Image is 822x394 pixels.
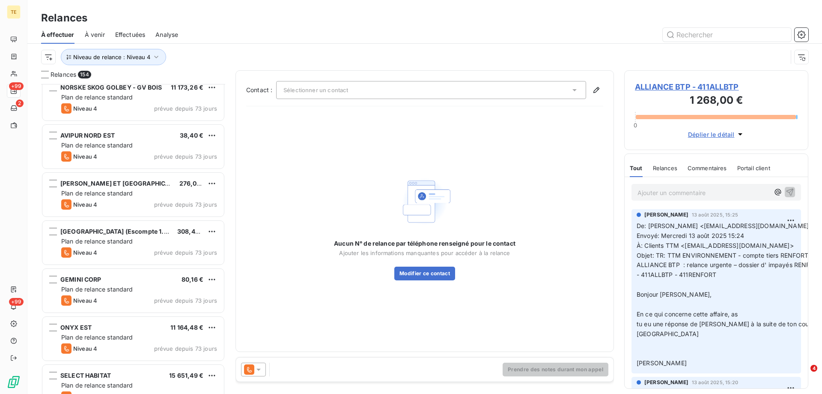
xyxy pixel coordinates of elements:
span: [PERSON_NAME] ET [GEOGRAPHIC_DATA] [60,180,186,187]
span: 13 août 2025, 15:20 [692,380,738,385]
span: SELECT HABITAT [60,372,111,379]
span: 11 173,26 € [171,84,203,91]
h3: 1 268,00 € [635,93,798,110]
span: À venir [85,30,105,39]
span: prévue depuis 73 jours [154,201,217,208]
span: AVIPUR NORD EST [60,132,115,139]
span: 4 [810,365,817,372]
span: Niveau 4 [73,201,97,208]
span: Niveau 4 [73,345,97,352]
span: [PERSON_NAME] [644,379,688,386]
span: 11 164,48 € [170,324,203,331]
div: grid [41,84,225,394]
span: prévue depuis 73 jours [154,345,217,352]
span: Plan de relance standard [61,382,133,389]
span: Plan de relance standard [61,189,133,197]
button: Niveau de relance : Niveau 4 [61,49,166,65]
button: Prendre des notes durant mon appel [503,363,608,376]
label: Contact : [246,86,276,94]
span: prévue depuis 73 jours [154,105,217,112]
span: 276,00 € [179,180,206,187]
span: NORSKE SKOG GOLBEY - GV BOIS [60,84,162,91]
span: Niveau de relance : Niveau 4 [73,54,150,60]
span: Relances [653,165,677,171]
span: GEMINI CORP [60,276,101,283]
span: 15 651,49 € [169,372,203,379]
span: 13 août 2025, 15:25 [692,212,738,217]
span: Plan de relance standard [61,141,133,149]
span: Plan de relance standard [61,238,133,245]
span: 308,40 € [177,228,205,235]
span: prévue depuis 73 jours [154,297,217,304]
span: prévue depuis 73 jours [154,153,217,160]
input: Rechercher [663,28,791,42]
span: [GEOGRAPHIC_DATA] (Escompte 1.5%) [60,228,176,235]
span: Ajouter les informations manquantes pour accéder à la relance [339,250,510,256]
iframe: Intercom live chat [793,365,813,385]
span: +99 [9,82,24,90]
span: Niveau 4 [73,297,97,304]
span: Relances [51,70,76,79]
span: Envoyé: Mercredi 13 août 2025 15:24 [637,232,744,239]
span: Sélectionner un contact [283,87,348,93]
span: Plan de relance standard [61,286,133,293]
span: Commentaires [688,165,727,171]
span: +99 [9,298,24,306]
span: Déplier le détail [688,130,735,139]
img: Empty state [397,174,452,229]
span: Niveau 4 [73,105,97,112]
img: Logo LeanPay [7,375,21,389]
span: 0 [634,122,637,129]
span: Aucun N° de relance par téléphone renseigné pour le contact [334,239,515,248]
button: Modifier ce contact [394,267,455,280]
span: 80,16 € [182,276,203,283]
span: Tout [630,165,643,171]
span: Portail client [737,165,770,171]
span: À effectuer [41,30,74,39]
button: Déplier le détail [685,129,748,139]
span: À: Clients TTM <[EMAIL_ADDRESS][DOMAIN_NAME]> [637,242,794,249]
span: Bonjour [PERSON_NAME], [637,291,712,298]
span: Effectuées [115,30,146,39]
span: Plan de relance standard [61,93,133,101]
span: Niveau 4 [73,249,97,256]
h3: Relances [41,10,87,26]
span: Analyse [155,30,178,39]
div: TE [7,5,21,19]
span: 38,40 € [180,132,203,139]
span: [PERSON_NAME] [637,359,687,367]
span: Plan de relance standard [61,334,133,341]
span: ONYX EST [60,324,92,331]
span: De: [PERSON_NAME] <[EMAIL_ADDRESS][DOMAIN_NAME]> [637,222,813,229]
span: ALLIANCE BTP - 411ALLBTP [635,81,798,93]
span: Niveau 4 [73,153,97,160]
span: prévue depuis 73 jours [154,249,217,256]
span: 154 [78,71,91,78]
span: [PERSON_NAME] [644,211,688,219]
span: 2 [16,99,24,107]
